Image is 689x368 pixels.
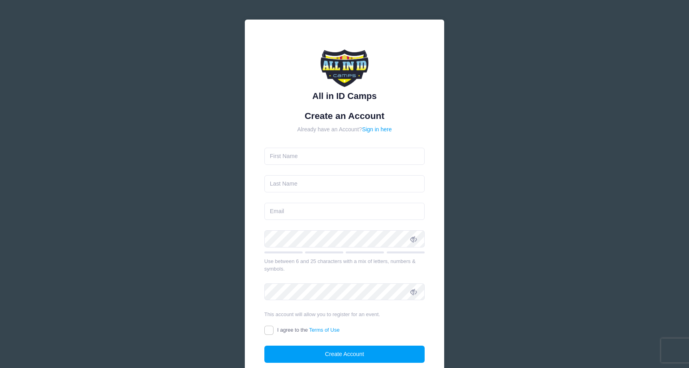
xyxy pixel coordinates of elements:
[264,346,425,363] button: Create Account
[309,327,340,333] a: Terms of Use
[264,175,425,192] input: Last Name
[264,257,425,273] div: Use between 6 and 25 characters with a mix of letters, numbers & symbols.
[264,311,425,319] div: This account will allow you to register for an event.
[264,203,425,220] input: Email
[264,89,425,103] div: All in ID Camps
[321,39,368,87] img: All in ID Camps
[362,126,392,133] a: Sign in here
[264,148,425,165] input: First Name
[264,326,274,335] input: I agree to theTerms of Use
[264,111,425,121] h1: Create an Account
[277,327,339,333] span: I agree to the
[264,125,425,134] div: Already have an Account?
